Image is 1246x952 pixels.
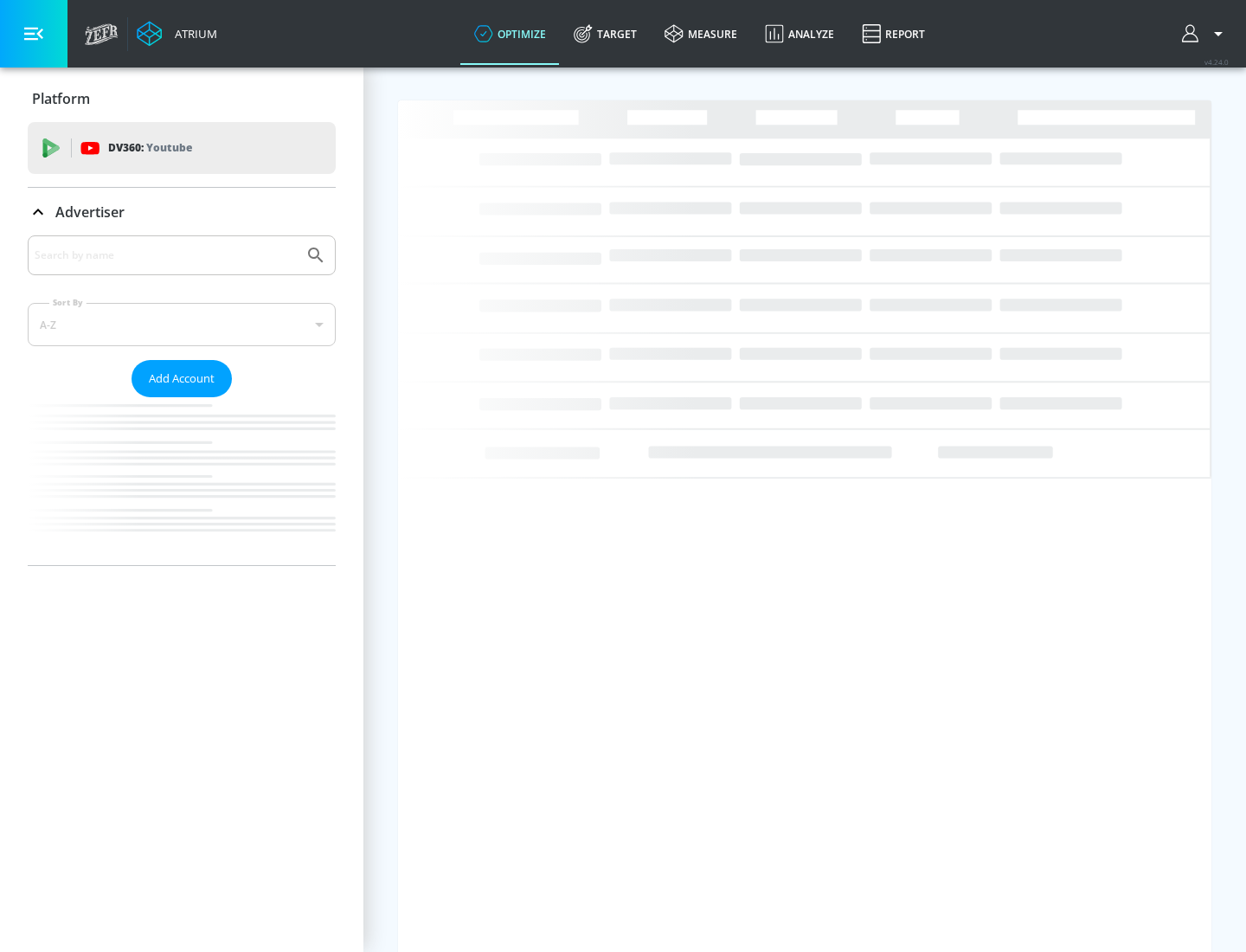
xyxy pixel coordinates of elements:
[32,89,90,108] p: Platform
[55,203,125,222] p: Advertiser
[168,26,217,42] div: Atrium
[35,244,297,267] input: Search by name
[49,297,87,308] label: Sort By
[149,369,215,389] span: Add Account
[146,138,192,157] p: Youtube
[132,360,232,397] button: Add Account
[560,3,651,65] a: Target
[28,397,336,565] nav: list of Advertiser
[28,74,336,123] div: Platform
[848,3,939,65] a: Report
[28,122,336,174] div: DV360: Youtube
[108,138,192,158] p: DV360:
[651,3,751,65] a: measure
[1204,57,1229,67] span: v 4.24.0
[460,3,560,65] a: optimize
[751,3,848,65] a: Analyze
[137,21,217,47] a: Atrium
[28,188,336,236] div: Advertiser
[28,303,336,346] div: A-Z
[28,235,336,565] div: Advertiser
